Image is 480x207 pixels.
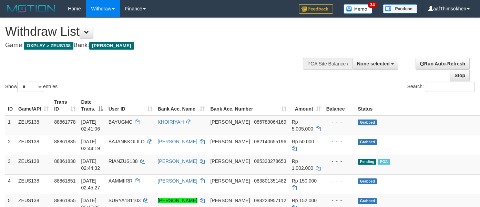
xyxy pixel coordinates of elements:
div: - - - [326,118,353,125]
span: 88861855 [54,198,75,203]
a: Stop [450,70,470,81]
span: OXPLAY > ZEUS138 [24,42,73,50]
div: - - - [326,197,353,204]
th: Balance [324,96,355,115]
td: ZEUS138 [16,115,51,135]
span: 88861778 [54,119,75,125]
span: [PERSON_NAME] [210,139,250,144]
span: Rp 152.000 [292,198,317,203]
div: - - - [326,177,353,184]
th: Bank Acc. Number: activate to sort column ascending [207,96,289,115]
a: [PERSON_NAME] [158,158,197,164]
img: MOTION_logo.png [5,3,58,14]
span: [PERSON_NAME] [210,178,250,184]
td: 3 [5,155,16,174]
span: Pending [358,159,376,165]
label: Search: [407,82,475,92]
div: - - - [326,138,353,145]
span: Grabbed [358,120,377,125]
span: [DATE] 02:41:06 [81,119,100,132]
a: [PERSON_NAME] [158,178,197,184]
span: [PERSON_NAME] [210,119,250,125]
span: Grabbed [358,178,377,184]
span: Grabbed [358,198,377,204]
h1: Withdraw List [5,25,313,39]
span: RIANZUS138 [109,158,138,164]
img: Button%20Memo.svg [344,4,372,14]
th: Bank Acc. Name: activate to sort column ascending [155,96,208,115]
span: Rp 150.000 [292,178,317,184]
span: AAMMIIRR [109,178,133,184]
span: Copy 082140655196 to clipboard [254,139,286,144]
td: ZEUS138 [16,155,51,174]
span: 88861838 [54,158,75,164]
span: [PERSON_NAME] [210,158,250,164]
span: Copy 085333278653 to clipboard [254,158,286,164]
span: Marked by aafkaynarin [378,159,390,165]
div: PGA Site Balance / [303,58,353,70]
img: panduan.png [383,4,417,13]
th: Game/API: activate to sort column ascending [16,96,51,115]
div: - - - [326,158,353,165]
span: [DATE] 02:44:19 [81,139,100,151]
input: Search: [426,82,475,92]
th: ID [5,96,16,115]
td: ZEUS138 [16,135,51,155]
span: 34 [368,2,377,8]
span: Rp 5.005.000 [292,119,313,132]
th: Amount: activate to sort column ascending [289,96,324,115]
span: None selected [357,61,390,66]
span: [DATE] 02:44:32 [81,158,100,171]
span: SURYA181103 [109,198,141,203]
span: BAYUGMC [109,119,133,125]
span: Rp 1.002.000 [292,158,313,171]
span: 88861835 [54,139,75,144]
span: [PERSON_NAME] [210,198,250,203]
span: 88861851 [54,178,75,184]
span: [PERSON_NAME] [89,42,134,50]
span: Copy 088223957112 to clipboard [254,198,286,203]
td: 2 [5,135,16,155]
th: Date Trans.: activate to sort column descending [78,96,105,115]
a: [PERSON_NAME] [158,139,197,144]
img: Feedback.jpg [299,4,333,14]
span: Copy 085789064169 to clipboard [254,119,286,125]
span: Rp 50.000 [292,139,314,144]
th: Trans ID: activate to sort column ascending [51,96,78,115]
span: [DATE] 02:45:27 [81,178,100,190]
a: KHOIRIYAH [158,119,184,125]
td: ZEUS138 [16,174,51,194]
span: Copy 083801351482 to clipboard [254,178,286,184]
select: Showentries [17,82,43,92]
td: 1 [5,115,16,135]
h4: Game: Bank: [5,42,313,49]
span: BAJANKKOLILO [109,139,145,144]
td: 4 [5,174,16,194]
label: Show entries [5,82,58,92]
a: [PERSON_NAME] [158,198,197,203]
span: Grabbed [358,139,377,145]
th: User ID: activate to sort column ascending [106,96,155,115]
a: Run Auto-Refresh [416,58,470,70]
button: None selected [353,58,398,70]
